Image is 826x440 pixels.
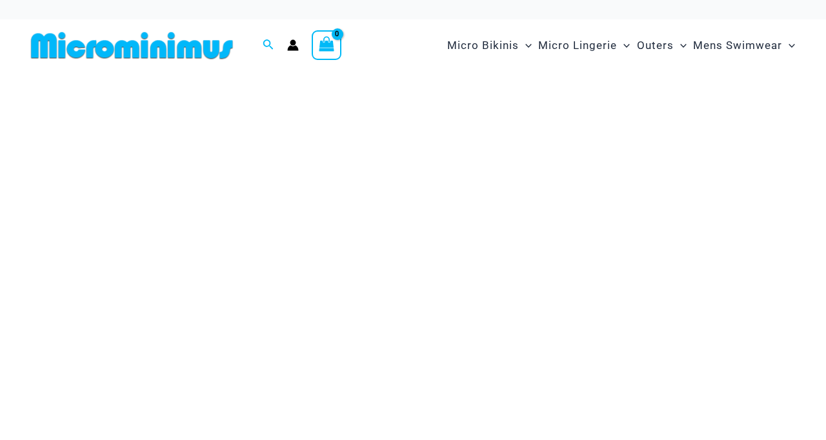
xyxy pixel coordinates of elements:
[519,29,532,62] span: Menu Toggle
[637,29,674,62] span: Outers
[690,26,798,65] a: Mens SwimwearMenu ToggleMenu Toggle
[693,29,782,62] span: Mens Swimwear
[634,26,690,65] a: OutersMenu ToggleMenu Toggle
[538,29,617,62] span: Micro Lingerie
[535,26,633,65] a: Micro LingerieMenu ToggleMenu Toggle
[674,29,687,62] span: Menu Toggle
[444,26,535,65] a: Micro BikinisMenu ToggleMenu Toggle
[782,29,795,62] span: Menu Toggle
[447,29,519,62] span: Micro Bikinis
[442,24,800,67] nav: Site Navigation
[26,31,238,60] img: MM SHOP LOGO FLAT
[263,37,274,54] a: Search icon link
[287,39,299,51] a: Account icon link
[617,29,630,62] span: Menu Toggle
[312,30,341,60] a: View Shopping Cart, empty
